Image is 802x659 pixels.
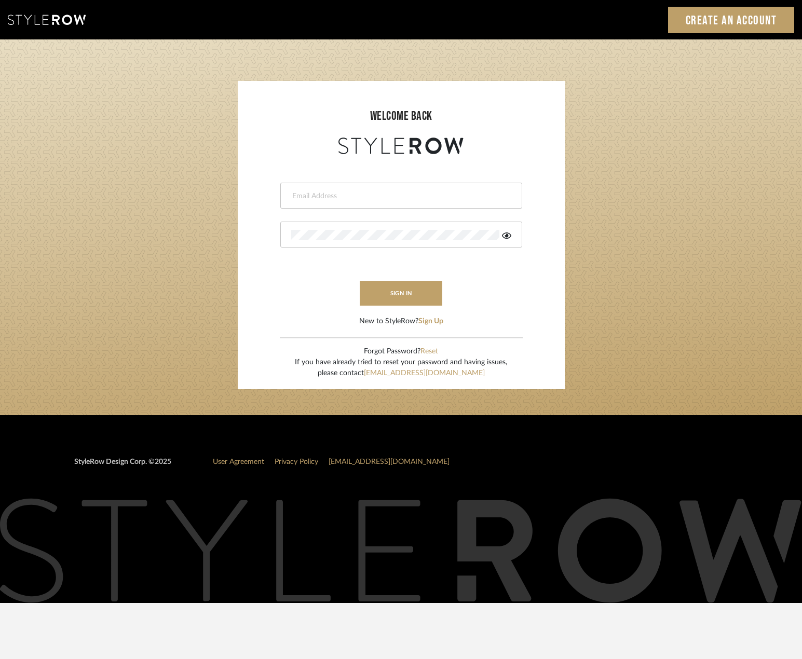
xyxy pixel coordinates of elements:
[248,107,554,126] div: welcome back
[364,369,485,377] a: [EMAIL_ADDRESS][DOMAIN_NAME]
[420,346,438,357] button: Reset
[295,346,507,357] div: Forgot Password?
[275,458,318,465] a: Privacy Policy
[668,7,795,33] a: Create an Account
[329,458,450,465] a: [EMAIL_ADDRESS][DOMAIN_NAME]
[74,457,171,476] div: StyleRow Design Corp. ©2025
[418,316,443,327] button: Sign Up
[291,191,509,201] input: Email Address
[359,316,443,327] div: New to StyleRow?
[213,458,264,465] a: User Agreement
[360,281,443,306] button: sign in
[295,357,507,379] div: If you have already tried to reset your password and having issues, please contact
